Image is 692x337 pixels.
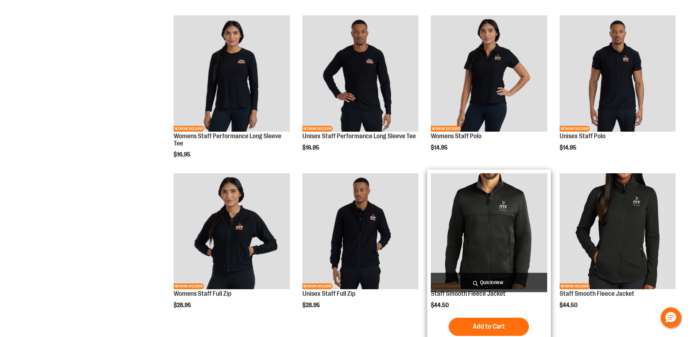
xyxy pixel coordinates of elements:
[560,173,676,290] a: Product image for Smooth Fleece JacketNETWORK EXCLUSIVE
[560,144,577,151] span: $14.95
[431,15,547,132] a: Womens Staff PoloNETWORK EXCLUSIVE
[302,173,418,290] a: Unisex Staff Full ZipNETWORK EXCLUSIVE
[431,290,506,297] a: Staff Smooth Fleece Jacket
[431,173,547,289] img: Product image for Smooth Fleece Jacket
[174,132,281,147] a: Womens Staff Performance Long Sleeve Tee
[560,15,676,132] a: Unisex Staff PoloNETWORK EXCLUSIVE
[431,132,482,140] a: Womens Staff Polo
[299,170,422,327] div: product
[302,173,418,289] img: Unisex Staff Full Zip
[170,170,293,327] div: product
[174,173,290,289] img: Womens Staff Full Zip
[560,290,634,297] a: Staff Smooth Fleece Jacket
[302,15,418,131] img: Unisex Staff Performance Long Sleeve Tee
[302,144,320,151] span: $16.95
[560,132,606,140] a: Unisex Staff Polo
[174,151,192,158] span: $16.95
[302,283,333,289] span: NETWORK EXCLUSIVE
[431,173,547,290] a: Product image for Smooth Fleece JacketNETWORK EXCLUSIVE
[431,302,450,309] span: $44.50
[174,290,231,297] a: Womens Staff Full Zip
[299,12,422,169] div: product
[560,302,579,309] span: $44.50
[174,126,204,132] span: NETWORK EXCLUSIVE
[560,15,676,131] img: Unisex Staff Polo
[170,12,293,177] div: product
[174,15,290,132] a: Womens Staff Performance Long Sleeve TeeNETWORK EXCLUSIVE
[556,12,679,169] div: product
[302,132,416,140] a: Unisex Staff Performance Long Sleeve Tee
[431,126,461,132] span: NETWORK EXCLUSIVE
[449,318,529,336] button: Add to Cart
[431,273,547,292] a: Quickview
[302,15,418,132] a: Unisex Staff Performance Long Sleeve TeeNETWORK EXCLUSIVE
[473,322,505,330] span: Add to Cart
[661,307,681,328] button: Hello, have a question? Let’s chat.
[431,15,547,131] img: Womens Staff Polo
[174,302,192,309] span: $28.95
[302,302,321,309] span: $28.95
[174,283,204,289] span: NETWORK EXCLUSIVE
[560,173,676,289] img: Product image for Smooth Fleece Jacket
[560,126,590,132] span: NETWORK EXCLUSIVE
[302,126,333,132] span: NETWORK EXCLUSIVE
[174,173,290,290] a: Womens Staff Full ZipNETWORK EXCLUSIVE
[302,290,355,297] a: Unisex Staff Full Zip
[431,144,449,151] span: $14.95
[556,170,679,327] div: product
[427,12,550,169] div: product
[174,15,290,131] img: Womens Staff Performance Long Sleeve Tee
[560,283,590,289] span: NETWORK EXCLUSIVE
